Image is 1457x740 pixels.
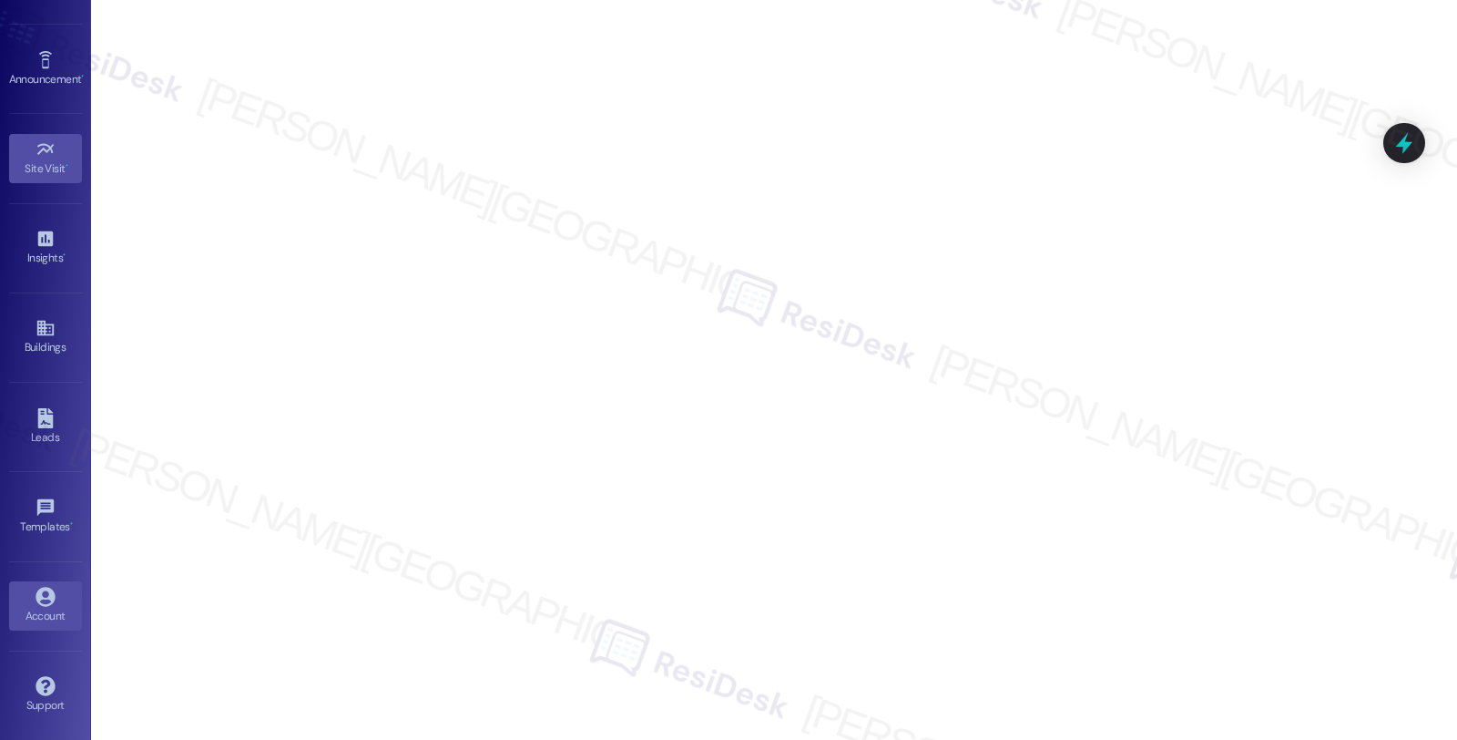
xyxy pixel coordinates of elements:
span: • [63,249,66,262]
a: Insights • [9,223,82,272]
span: • [70,518,73,530]
a: Site Visit • [9,134,82,183]
a: Account [9,581,82,631]
span: • [81,70,84,83]
a: Leads [9,403,82,452]
a: Templates • [9,492,82,541]
a: Support [9,671,82,720]
a: Buildings [9,313,82,362]
span: • [66,159,68,172]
